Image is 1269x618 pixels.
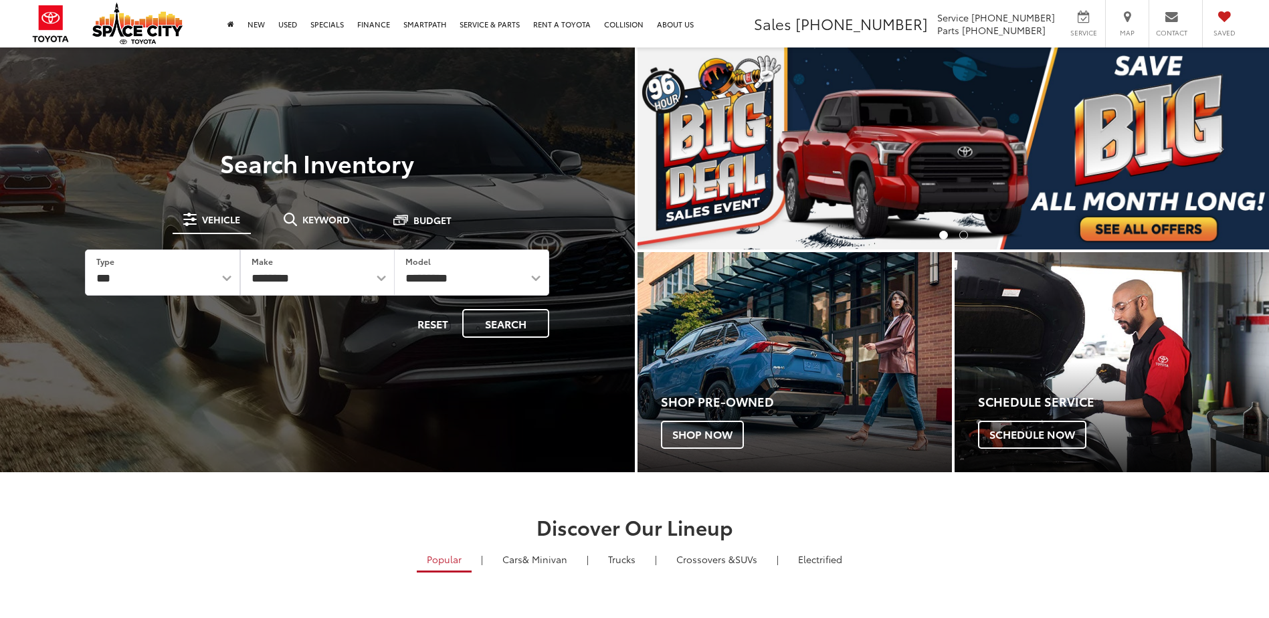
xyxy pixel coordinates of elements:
[478,552,486,566] li: |
[788,548,852,571] a: Electrified
[96,255,114,267] label: Type
[583,552,592,566] li: |
[417,548,472,573] a: Popular
[939,231,948,239] li: Go to slide number 1.
[1209,28,1239,37] span: Saved
[302,215,350,224] span: Keyword
[638,74,733,223] button: Click to view previous picture.
[937,11,969,24] span: Service
[666,548,767,571] a: SUVs
[959,231,968,239] li: Go to slide number 2.
[955,252,1269,472] div: Toyota
[252,255,273,267] label: Make
[202,215,240,224] span: Vehicle
[962,23,1046,37] span: [PHONE_NUMBER]
[1156,28,1187,37] span: Contact
[1112,28,1142,37] span: Map
[795,13,928,34] span: [PHONE_NUMBER]
[754,13,791,34] span: Sales
[638,252,952,472] a: Shop Pre-Owned Shop Now
[1068,28,1098,37] span: Service
[92,3,183,44] img: Space City Toyota
[971,11,1055,24] span: [PHONE_NUMBER]
[978,395,1269,409] h4: Schedule Service
[56,149,579,176] h3: Search Inventory
[638,252,952,472] div: Toyota
[661,395,952,409] h4: Shop Pre-Owned
[406,309,460,338] button: Reset
[955,252,1269,472] a: Schedule Service Schedule Now
[676,552,735,566] span: Crossovers &
[978,421,1086,449] span: Schedule Now
[163,516,1106,538] h2: Discover Our Lineup
[522,552,567,566] span: & Minivan
[598,548,646,571] a: Trucks
[652,552,660,566] li: |
[413,215,452,225] span: Budget
[661,421,744,449] span: Shop Now
[462,309,549,338] button: Search
[1174,74,1269,223] button: Click to view next picture.
[405,255,431,267] label: Model
[773,552,782,566] li: |
[937,23,959,37] span: Parts
[492,548,577,571] a: Cars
